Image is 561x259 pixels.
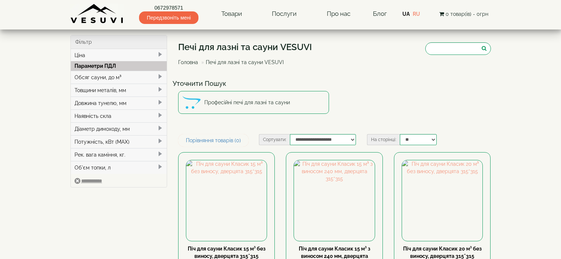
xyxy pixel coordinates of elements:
[437,10,491,18] button: 0 товар(ів) - 0грн
[367,134,400,145] label: На сторінці:
[71,122,167,135] div: Діаметр димоходу, мм
[373,10,387,17] a: Блог
[71,109,167,122] div: Наявність скла
[200,59,284,66] li: Печі для лазні та сауни VESUVI
[71,35,167,49] div: Фільтр
[71,161,167,174] div: Об'єм топки, л
[71,49,167,62] div: Ціна
[178,42,312,52] h1: Печі для лазні та сауни VESUVI
[446,11,488,17] span: 0 товар(ів) - 0грн
[413,11,420,17] a: RU
[139,11,198,24] span: Передзвоніть мені
[71,71,167,84] div: Обсяг сауни, до м³
[402,11,410,17] a: UA
[71,61,167,71] div: Параметри ПДЛ
[70,4,124,24] img: Завод VESUVI
[188,246,266,259] a: Піч для сауни Класик 15 м³ без виносу, дверцята 315*315
[173,80,496,87] h4: Уточнити Пошук
[139,4,198,11] a: 0672978571
[71,84,167,97] div: Товщини металів, мм
[178,134,249,147] a: Порівняння товарів (0)
[294,160,374,241] img: Піч для сауни Класик 15 м³ з виносом 240 мм, дверцята 315*315
[178,91,329,114] a: Професійні печі для лазні та сауни Професійні печі для лазні та сауни
[71,148,167,161] div: Рек. вага каміння, кг.
[71,135,167,148] div: Потужність, кВт (MAX)
[264,6,304,22] a: Послуги
[403,246,482,259] a: Піч для сауни Класик 20 м³ без виносу, дверцята 315*315
[178,59,198,65] a: Головна
[71,97,167,109] div: Довжина тунелю, мм
[182,93,201,112] img: Професійні печі для лазні та сауни
[319,6,358,22] a: Про нас
[402,160,482,241] img: Піч для сауни Класик 20 м³ без виносу, дверцята 315*315
[259,134,290,145] label: Сортувати:
[186,160,267,241] img: Піч для сауни Класик 15 м³ без виносу, дверцята 315*315
[214,6,249,22] a: Товари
